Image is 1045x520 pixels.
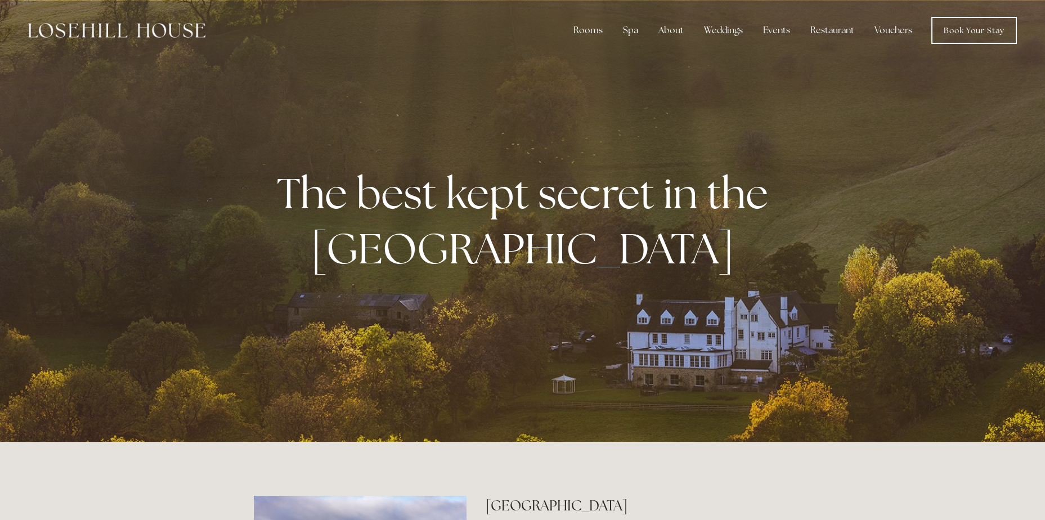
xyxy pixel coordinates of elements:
[28,23,205,38] img: Losehill House
[931,17,1017,44] a: Book Your Stay
[486,496,791,515] h2: [GEOGRAPHIC_DATA]
[865,19,921,42] a: Vouchers
[695,19,752,42] div: Weddings
[564,19,612,42] div: Rooms
[801,19,863,42] div: Restaurant
[614,19,647,42] div: Spa
[754,19,799,42] div: Events
[649,19,693,42] div: About
[277,165,777,276] strong: The best kept secret in the [GEOGRAPHIC_DATA]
